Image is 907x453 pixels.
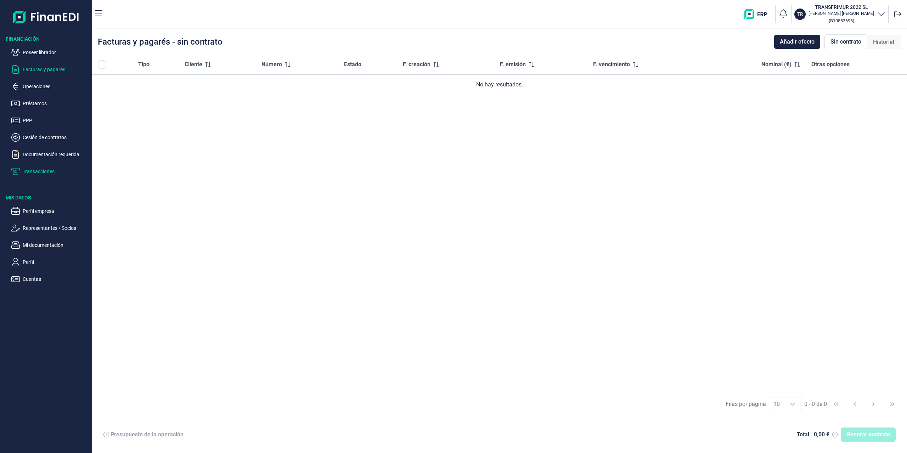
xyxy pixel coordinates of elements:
span: F. creación [403,60,430,69]
div: No hay resultados. [98,80,901,89]
span: Añadir efecto [780,38,815,46]
div: Historial [867,35,900,49]
button: TRTRANSFRIMUR 2022 SL[PERSON_NAME] [PERSON_NAME](B10853695) [794,4,885,25]
button: Next Page [865,396,882,413]
img: erp [744,9,772,19]
div: Sin contrato [824,34,867,49]
button: Préstamos [11,99,89,108]
span: Historial [873,38,894,46]
span: Otras opciones [811,60,850,69]
div: Presupuesto de la operación [111,431,184,438]
p: Préstamos [23,99,89,108]
button: Last Page [884,396,901,413]
p: Perfil [23,258,89,266]
span: Cliente [185,60,202,69]
button: Previous Page [846,396,863,413]
span: Tipo [138,60,150,69]
button: Cuentas [11,275,89,283]
p: Cesión de contratos [23,133,89,142]
p: TR [797,11,803,18]
button: Cesión de contratos [11,133,89,142]
span: F. emisión [500,60,526,69]
img: Logo de aplicación [13,6,79,28]
button: Perfil [11,258,89,266]
button: Documentación requerida [11,150,89,159]
p: Facturas y pagarés [23,65,89,74]
p: Operaciones [23,82,89,91]
p: Perfil empresa [23,207,89,215]
span: 0 - 0 de 0 [804,401,827,407]
button: PPP [11,116,89,125]
button: Perfil empresa [11,207,89,215]
p: PPP [23,116,89,125]
span: F. vencimiento [593,60,630,69]
button: Facturas y pagarés [11,65,89,74]
p: Documentación requerida [23,150,89,159]
span: Nominal (€) [761,60,791,69]
div: All items unselected [98,60,106,69]
p: Cuentas [23,275,89,283]
div: Facturas y pagarés - sin contrato [98,38,222,46]
button: Mi documentación [11,241,89,249]
div: Total: [797,431,811,438]
button: Representantes / Socios [11,224,89,232]
button: Añadir efecto [774,35,820,49]
small: Copiar cif [829,18,854,23]
p: Mi documentación [23,241,89,249]
p: [PERSON_NAME] [PERSON_NAME] [809,11,874,16]
p: Poseer librador [23,48,89,57]
button: Transacciones [11,167,89,176]
h3: TRANSFRIMUR 2022 SL [809,4,874,11]
span: Sin contrato [830,38,861,46]
span: Estado [344,60,361,69]
div: 0,00 € [814,431,829,438]
button: Operaciones [11,82,89,91]
p: Transacciones [23,167,89,176]
button: First Page [828,396,845,413]
div: Choose [784,397,801,411]
span: Número [261,60,282,69]
p: Representantes / Socios [23,224,89,232]
button: Poseer librador [11,48,89,57]
div: Filas por página [726,400,766,408]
